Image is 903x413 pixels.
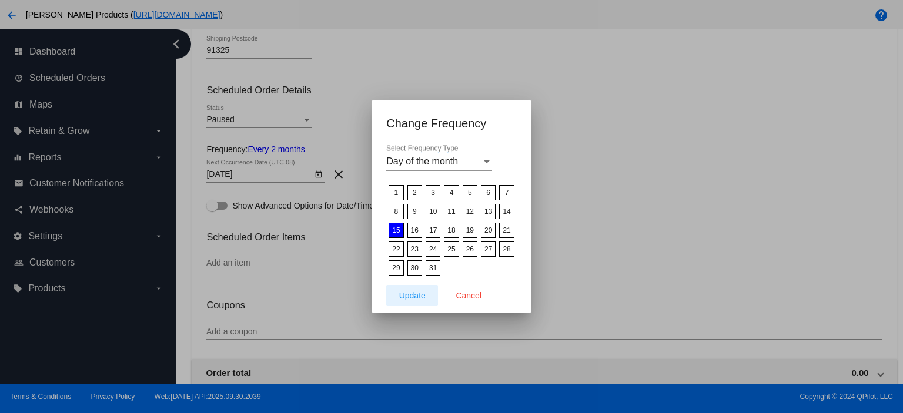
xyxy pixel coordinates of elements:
[499,241,514,257] label: 28
[499,204,514,219] label: 14
[426,260,440,276] label: 31
[426,204,440,219] label: 10
[426,223,440,238] label: 17
[389,260,403,276] label: 29
[499,223,514,238] label: 21
[407,223,422,238] label: 16
[389,204,403,219] label: 8
[386,156,492,167] mat-select: Select Frequency Type
[444,204,459,219] label: 11
[463,185,477,200] label: 5
[389,223,403,238] label: 15
[444,241,459,257] label: 25
[481,223,496,238] label: 20
[481,185,496,200] label: 6
[463,204,477,219] label: 12
[399,291,426,300] span: Update
[444,223,459,238] label: 18
[481,241,496,257] label: 27
[407,260,422,276] label: 30
[456,291,481,300] span: Cancel
[389,241,403,257] label: 22
[481,204,496,219] label: 13
[386,114,517,133] h1: Change Frequency
[386,285,438,306] button: Update
[407,185,422,200] label: 2
[426,241,440,257] label: 24
[499,185,514,200] label: 7
[426,185,440,200] label: 3
[463,241,477,257] label: 26
[407,241,422,257] label: 23
[443,285,494,306] button: Cancel
[389,185,403,200] label: 1
[463,223,477,238] label: 19
[444,185,459,200] label: 4
[407,204,422,219] label: 9
[386,156,458,166] span: Day of the month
